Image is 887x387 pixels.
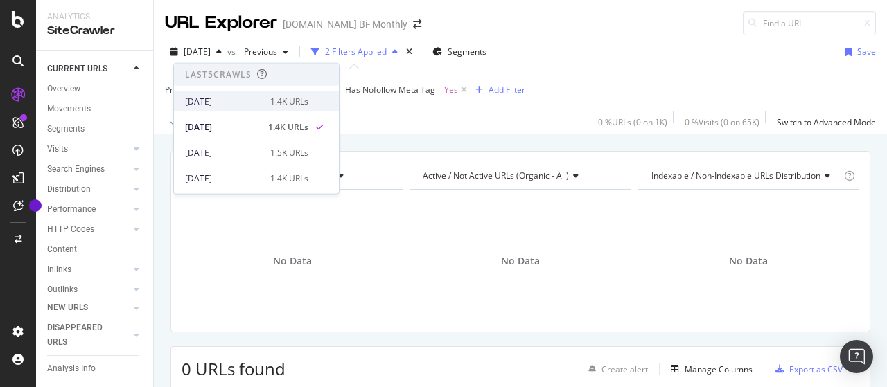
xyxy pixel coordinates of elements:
[185,69,252,80] div: Last 5 Crawls
[268,120,308,133] div: 1.4K URLs
[165,11,277,35] div: URL Explorer
[47,202,96,217] div: Performance
[47,162,130,177] a: Search Engines
[857,46,876,57] div: Save
[583,358,648,380] button: Create alert
[182,357,286,380] span: 0 URLs found
[47,82,80,96] div: Overview
[306,41,403,63] button: 2 Filters Applied
[165,41,227,63] button: [DATE]
[47,361,143,376] a: Analysis Info
[651,170,820,181] span: Indexable / Non-Indexable URLs distribution
[47,222,94,237] div: HTTP Codes
[29,199,42,212] div: Tooltip anchor
[47,282,130,297] a: Outlinks
[47,222,130,237] a: HTTP Codes
[47,62,107,76] div: CURRENT URLS
[325,46,387,57] div: 2 Filters Applied
[489,84,525,96] div: Add Filter
[47,321,130,350] a: DISAPPEARED URLS
[729,254,768,268] span: No Data
[47,242,77,257] div: Content
[47,262,130,277] a: Inlinks
[420,165,618,187] h4: Active / Not Active URLs
[227,46,238,57] span: vs
[777,116,876,128] div: Switch to Advanced Mode
[470,82,525,98] button: Add Filter
[47,142,68,156] div: Visits
[47,182,91,197] div: Distribution
[413,19,421,29] div: arrow-right-arrow-left
[238,41,294,63] button: Previous
[840,340,873,373] div: Open Intercom Messenger
[47,202,130,217] a: Performance
[47,242,143,257] a: Content
[165,84,290,96] span: Previous Has Nofollow Meta Tag
[47,23,142,39] div: SiteCrawler
[427,41,492,63] button: Segments
[444,80,458,100] span: Yes
[47,182,130,197] a: Distribution
[47,282,78,297] div: Outlinks
[47,102,91,116] div: Movements
[743,11,876,35] input: Find a URL
[185,95,262,107] div: [DATE]
[185,146,262,159] div: [DATE]
[685,116,759,128] div: 0 % Visits ( 0 on 65K )
[165,111,205,134] button: Apply
[501,254,540,268] span: No Data
[403,45,415,59] div: times
[770,358,843,380] button: Export as CSV
[47,321,117,350] div: DISAPPEARED URLS
[345,84,435,96] span: Has Nofollow Meta Tag
[47,62,130,76] a: CURRENT URLS
[789,363,843,375] div: Export as CSV
[47,300,88,315] div: NEW URLS
[47,300,130,315] a: NEW URLS
[840,41,876,63] button: Save
[47,142,130,156] a: Visits
[47,162,105,177] div: Search Engines
[47,122,143,136] a: Segments
[47,82,143,96] a: Overview
[185,120,260,133] div: [DATE]
[184,46,211,57] span: 2025 Aug. 17th
[437,84,442,96] span: =
[270,172,308,184] div: 1.4K URLs
[47,262,71,277] div: Inlinks
[47,361,96,376] div: Analysis Info
[185,172,262,184] div: [DATE]
[47,102,143,116] a: Movements
[601,363,648,375] div: Create alert
[423,170,569,181] span: Active / Not Active URLs (organic - all)
[270,146,308,159] div: 1.5K URLs
[771,111,876,134] button: Switch to Advanced Mode
[665,361,753,377] button: Manage Columns
[448,46,486,57] span: Segments
[649,165,841,187] h4: Indexable / Non-Indexable URLs Distribution
[598,116,667,128] div: 0 % URLs ( 0 on 1K )
[273,254,312,268] span: No Data
[47,11,142,23] div: Analytics
[283,17,407,31] div: [DOMAIN_NAME] Bi- Monthly
[47,122,85,136] div: Segments
[270,95,308,107] div: 1.4K URLs
[238,46,277,57] span: Previous
[685,363,753,375] div: Manage Columns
